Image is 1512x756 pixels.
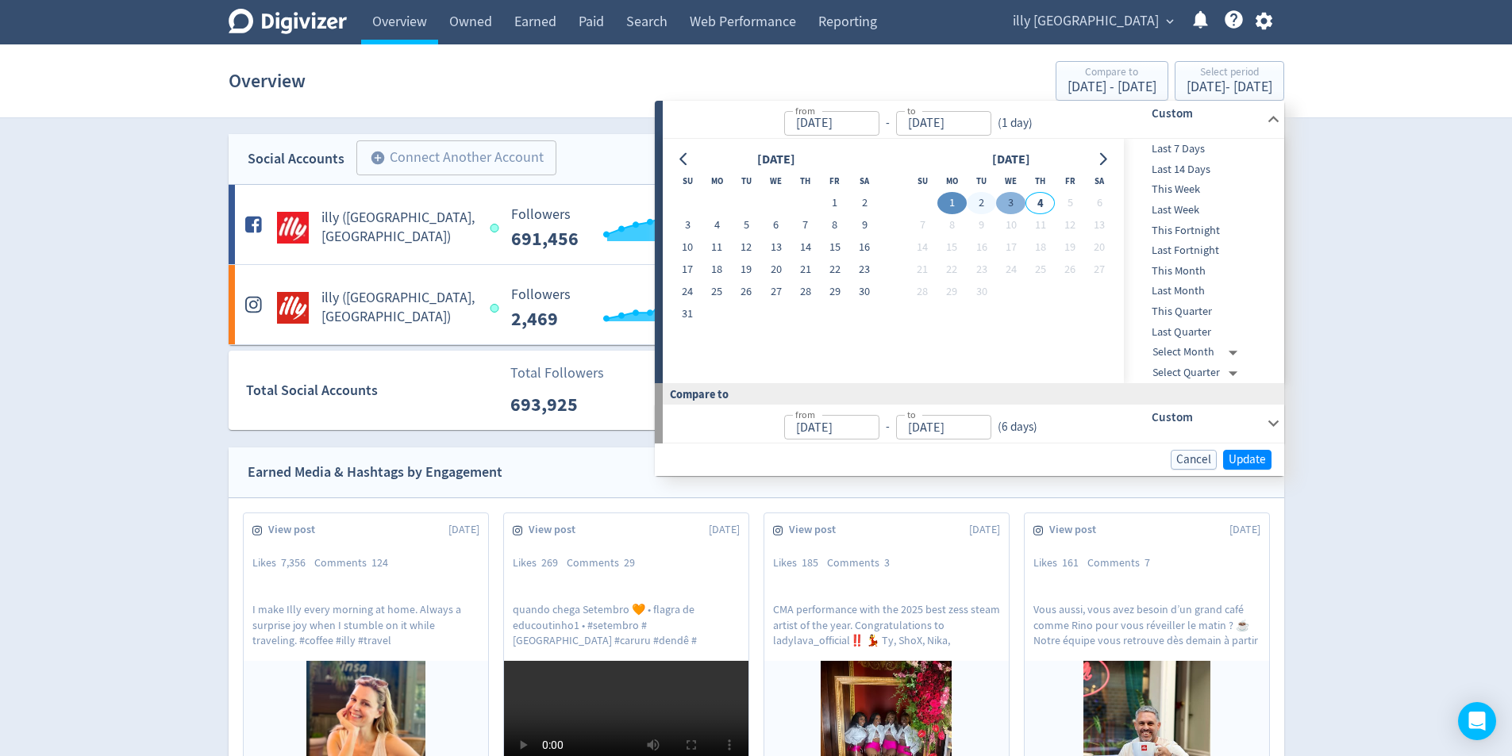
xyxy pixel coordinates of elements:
button: 27 [761,281,791,303]
div: Compare to [655,383,1284,405]
p: CMA performance with the 2025 best zess steam artist of the year. Congratulations to ladylava_off... [773,602,1000,647]
button: 3 [673,214,702,236]
span: This Quarter [1124,303,1281,320]
button: 5 [732,214,761,236]
button: Select period[DATE]- [DATE] [1175,61,1284,101]
button: 8 [820,214,849,236]
th: Monday [937,170,967,192]
span: 3 [884,555,890,570]
span: Update [1229,454,1266,466]
th: Monday [702,170,732,192]
button: Go to next month [1091,148,1114,171]
div: from-to(1 day)Custom [663,101,1284,139]
button: Go to previous month [673,148,696,171]
span: 185 [802,555,818,570]
button: 9 [967,214,996,236]
span: [DATE] [969,522,1000,538]
span: Cancel [1176,454,1211,466]
button: 26 [1055,259,1084,281]
button: 3 [996,192,1025,214]
p: I make Illy every morning at home. Always a surprise joy when I stumble on it while traveling. #c... [252,602,479,647]
span: Last 14 Days [1124,161,1281,178]
span: add_circle [370,150,386,166]
div: ( 1 day ) [991,114,1039,132]
div: Social Accounts [248,148,344,171]
span: [DATE] [1229,522,1260,538]
button: 13 [761,236,791,259]
div: Last 7 Days [1124,139,1281,159]
span: Last Week [1124,201,1281,219]
a: illy (AU, NZ) undefinedilly ([GEOGRAPHIC_DATA], [GEOGRAPHIC_DATA]) Followers 2,469 Followers 2,46... [229,265,1284,344]
span: Last Quarter [1124,324,1281,341]
button: 11 [702,236,732,259]
p: Total Followers [510,363,604,384]
div: Select Quarter [1152,363,1244,383]
th: Saturday [850,170,879,192]
div: Likes [1033,555,1087,571]
div: Select period [1187,67,1272,80]
div: - [879,114,896,132]
a: Connect Another Account [344,143,556,175]
button: 18 [1025,236,1055,259]
p: quando chega Setembro 🧡 • flagra de educoutinho1 • #setembro #[GEOGRAPHIC_DATA] #caruru #dendê #[... [513,602,740,647]
button: 12 [732,236,761,259]
span: This Fortnight [1124,222,1281,240]
button: 1 [937,192,967,214]
div: This Month [1124,261,1281,282]
button: 30 [850,281,879,303]
h6: Custom [1152,104,1260,123]
button: 29 [820,281,849,303]
button: 22 [937,259,967,281]
button: 10 [996,214,1025,236]
button: 27 [1085,259,1114,281]
th: Saturday [1085,170,1114,192]
button: 6 [1085,192,1114,214]
svg: Followers 691,456 [503,207,741,249]
div: [DATE] [752,149,800,171]
button: 4 [1025,192,1055,214]
span: 7 [1145,555,1150,570]
div: - [879,418,896,436]
div: Comments [827,555,898,571]
button: 2 [850,192,879,214]
img: illy (AU, NZ) undefined [277,212,309,244]
span: Data last synced: 4 Sep 2025, 8:02am (AEST) [491,224,504,232]
div: [DATE] - [DATE] [1187,80,1272,94]
button: 9 [850,214,879,236]
span: 29 [624,555,635,570]
button: 22 [820,259,849,281]
span: View post [789,522,844,538]
button: illy [GEOGRAPHIC_DATA] [1007,9,1178,34]
svg: Followers 2,469 [503,287,741,329]
button: Compare to[DATE] - [DATE] [1056,61,1168,101]
div: Compare to [1068,67,1156,80]
button: 23 [850,259,879,281]
div: This Fortnight [1124,221,1281,241]
button: 14 [791,236,820,259]
div: [DATE] - [DATE] [1068,80,1156,94]
th: Wednesday [761,170,791,192]
p: 693,925 [510,390,602,419]
span: This Week [1124,181,1281,198]
span: [DATE] [448,522,479,538]
button: 10 [673,236,702,259]
button: 21 [791,259,820,281]
th: Thursday [791,170,820,192]
span: 124 [371,555,388,570]
th: Tuesday [732,170,761,192]
button: 16 [967,236,996,259]
button: 18 [702,259,732,281]
div: This Week [1124,179,1281,200]
h5: illy ([GEOGRAPHIC_DATA], [GEOGRAPHIC_DATA]) [321,289,476,327]
div: Likes [252,555,314,571]
div: Earned Media & Hashtags by Engagement [248,461,502,484]
div: Last Month [1124,281,1281,301]
div: Comments [567,555,644,571]
button: 28 [791,281,820,303]
button: 25 [702,281,732,303]
button: 4 [702,214,732,236]
button: 31 [673,303,702,325]
h5: illy ([GEOGRAPHIC_DATA], [GEOGRAPHIC_DATA]) [321,209,476,247]
button: 25 [1025,259,1055,281]
div: Comments [1087,555,1159,571]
